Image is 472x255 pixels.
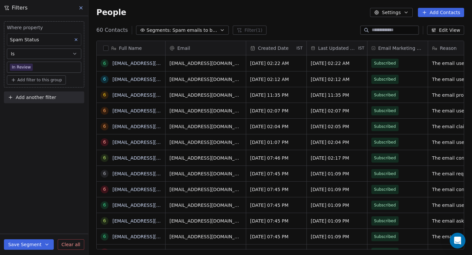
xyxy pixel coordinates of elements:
span: [DATE] 02:07 PM [311,108,363,114]
span: [DATE] 01:09 PM [311,202,363,208]
span: [DATE] 02:12 AM [250,76,303,83]
span: Segments: [147,27,171,34]
button: Add Contacts [418,8,464,17]
a: [EMAIL_ADDRESS][DOMAIN_NAME] [112,234,193,239]
span: Subscribed [374,155,396,161]
span: [EMAIL_ADDRESS][DOMAIN_NAME] [169,108,242,114]
span: [DATE] 01:09 PM [311,218,363,224]
span: [EMAIL_ADDRESS][DOMAIN_NAME] [169,233,242,240]
span: [DATE] 02:05 PM [311,123,363,130]
span: [DATE] 02:04 PM [311,139,363,146]
span: [EMAIL_ADDRESS][DOMAIN_NAME] [169,218,242,224]
a: [EMAIL_ADDRESS][DOMAIN_NAME] [112,155,193,161]
span: [DATE] 07:45 PM [250,170,303,177]
div: 6 [103,139,106,146]
div: grid [97,55,166,250]
div: Email [166,41,246,55]
span: [EMAIL_ADDRESS][DOMAIN_NAME] [169,123,242,130]
a: [EMAIL_ADDRESS][DOMAIN_NAME] [112,187,193,192]
button: Edit View [427,26,464,35]
span: Last Updated Date [318,45,357,51]
div: 6 [103,202,106,208]
a: [EMAIL_ADDRESS][DOMAIN_NAME] [112,92,193,98]
span: [EMAIL_ADDRESS][DOMAIN_NAME] [169,186,242,193]
span: 60 Contacts [96,26,128,34]
span: [DATE] 01:09 PM [311,233,363,240]
span: [EMAIL_ADDRESS][DOMAIN_NAME] [169,60,242,67]
div: 6 [103,76,106,83]
span: Subscribed [374,202,396,208]
span: [DATE] 01:09 PM [311,186,363,193]
span: [DATE] 02:22 AM [250,60,303,67]
span: [DATE] 02:17 PM [311,155,363,161]
a: [EMAIL_ADDRESS][DOMAIN_NAME] [112,124,193,129]
div: Open Intercom Messenger [450,233,465,248]
span: Subscribed [374,60,396,67]
div: 6 [103,123,106,130]
span: Subscribed [374,76,396,83]
span: [DATE] 01:07 PM [250,139,303,146]
div: 6 [103,170,106,177]
span: Reason [440,45,457,51]
span: [EMAIL_ADDRESS][DOMAIN_NAME] [169,76,242,83]
span: Subscribed [374,139,396,146]
span: [DATE] 07:45 PM [250,233,303,240]
span: Subscribed [374,186,396,193]
div: Email Marketing Consent [367,41,428,55]
span: Email [177,45,190,51]
a: [EMAIL_ADDRESS][DOMAIN_NAME] [112,61,193,66]
span: [DATE] 11:35 PM [311,92,363,98]
div: Last Updated DateIST [307,41,367,55]
span: [DATE] 02:07 PM [250,108,303,114]
span: [DATE] 02:04 PM [250,123,303,130]
div: Full Name [97,41,165,55]
span: IST [358,46,364,51]
span: Full Name [119,45,142,51]
span: Email Marketing Consent [378,45,424,51]
span: Subscribed [374,123,396,130]
span: [EMAIL_ADDRESS][DOMAIN_NAME] [169,139,242,146]
span: [DATE] 11:35 PM [250,92,303,98]
a: [EMAIL_ADDRESS][DOMAIN_NAME] [112,218,193,224]
span: [DATE] 01:09 PM [311,170,363,177]
span: Created Date [258,45,288,51]
div: 6 [103,186,106,193]
span: [EMAIL_ADDRESS][DOMAIN_NAME] [169,155,242,161]
span: Subscribed [374,170,396,177]
button: Filter(1) [233,26,266,35]
span: Spam emails to be reviewed [172,27,218,34]
a: [EMAIL_ADDRESS][DOMAIN_NAME] [112,171,193,176]
span: [EMAIL_ADDRESS][DOMAIN_NAME] [169,202,242,208]
button: Settings [370,8,412,17]
a: [EMAIL_ADDRESS][DOMAIN_NAME] [112,250,193,255]
span: [EMAIL_ADDRESS][DOMAIN_NAME] [169,170,242,177]
a: [EMAIL_ADDRESS][DOMAIN_NAME] [112,140,193,145]
div: Created DateIST [246,41,306,55]
span: Subscribed [374,92,396,98]
div: 6 [103,154,106,161]
div: 6 [103,107,106,114]
span: [DATE] 07:46 PM [250,155,303,161]
div: 6 [103,217,106,224]
div: 6 [103,233,106,240]
span: [DATE] 07:45 PM [250,218,303,224]
span: Subscribed [374,218,396,224]
div: 6 [103,60,106,67]
span: Subscribed [374,233,396,240]
div: 6 [103,91,106,98]
a: [EMAIL_ADDRESS][DOMAIN_NAME] [112,77,193,82]
span: [EMAIL_ADDRESS][DOMAIN_NAME] [169,92,242,98]
span: [DATE] 02:12 AM [311,76,363,83]
span: [DATE] 02:22 AM [311,60,363,67]
a: [EMAIL_ADDRESS][DOMAIN_NAME] [112,203,193,208]
a: [EMAIL_ADDRESS][DOMAIN_NAME] [112,108,193,113]
span: IST [296,46,303,51]
span: [DATE] 07:45 PM [250,202,303,208]
span: Subscribed [374,108,396,114]
span: [DATE] 07:45 PM [250,186,303,193]
span: People [96,8,126,17]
